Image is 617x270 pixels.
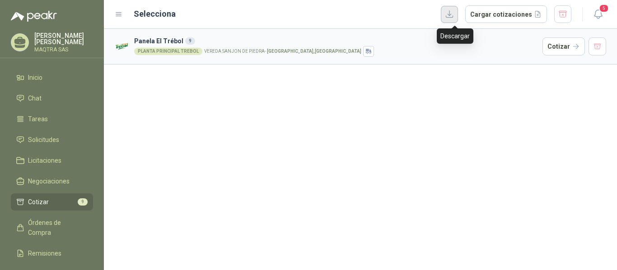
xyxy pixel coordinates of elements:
[185,37,195,45] div: 9
[542,37,585,55] button: Cotizar
[590,6,606,23] button: 5
[11,193,93,211] a: Cotizar9
[465,5,547,23] button: Cargar cotizaciones
[204,49,361,54] p: VEREDA SANJON DE PIEDRA -
[134,8,176,20] h2: Selecciona
[28,197,49,207] span: Cotizar
[28,218,84,238] span: Órdenes de Compra
[11,131,93,148] a: Solicitudes
[267,49,361,54] strong: [GEOGRAPHIC_DATA] , [GEOGRAPHIC_DATA]
[11,110,93,128] a: Tareas
[437,28,473,44] div: Descargar
[78,198,88,206] span: 9
[28,93,42,103] span: Chat
[11,11,57,22] img: Logo peakr
[11,152,93,169] a: Licitaciones
[115,39,131,55] img: Company Logo
[28,156,61,165] span: Licitaciones
[599,4,609,13] span: 5
[28,176,70,186] span: Negociaciones
[11,69,93,86] a: Inicio
[28,248,61,258] span: Remisiones
[11,245,93,262] a: Remisiones
[134,48,202,55] div: PLANTA PRINCIPAL TREBOL
[11,90,93,107] a: Chat
[134,36,539,46] h3: Panela El Trébol
[28,114,48,124] span: Tareas
[11,173,93,190] a: Negociaciones
[28,135,59,145] span: Solicitudes
[34,47,93,52] p: MAQTRA SAS
[34,32,93,45] p: [PERSON_NAME] [PERSON_NAME]
[11,214,93,241] a: Órdenes de Compra
[28,73,42,82] span: Inicio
